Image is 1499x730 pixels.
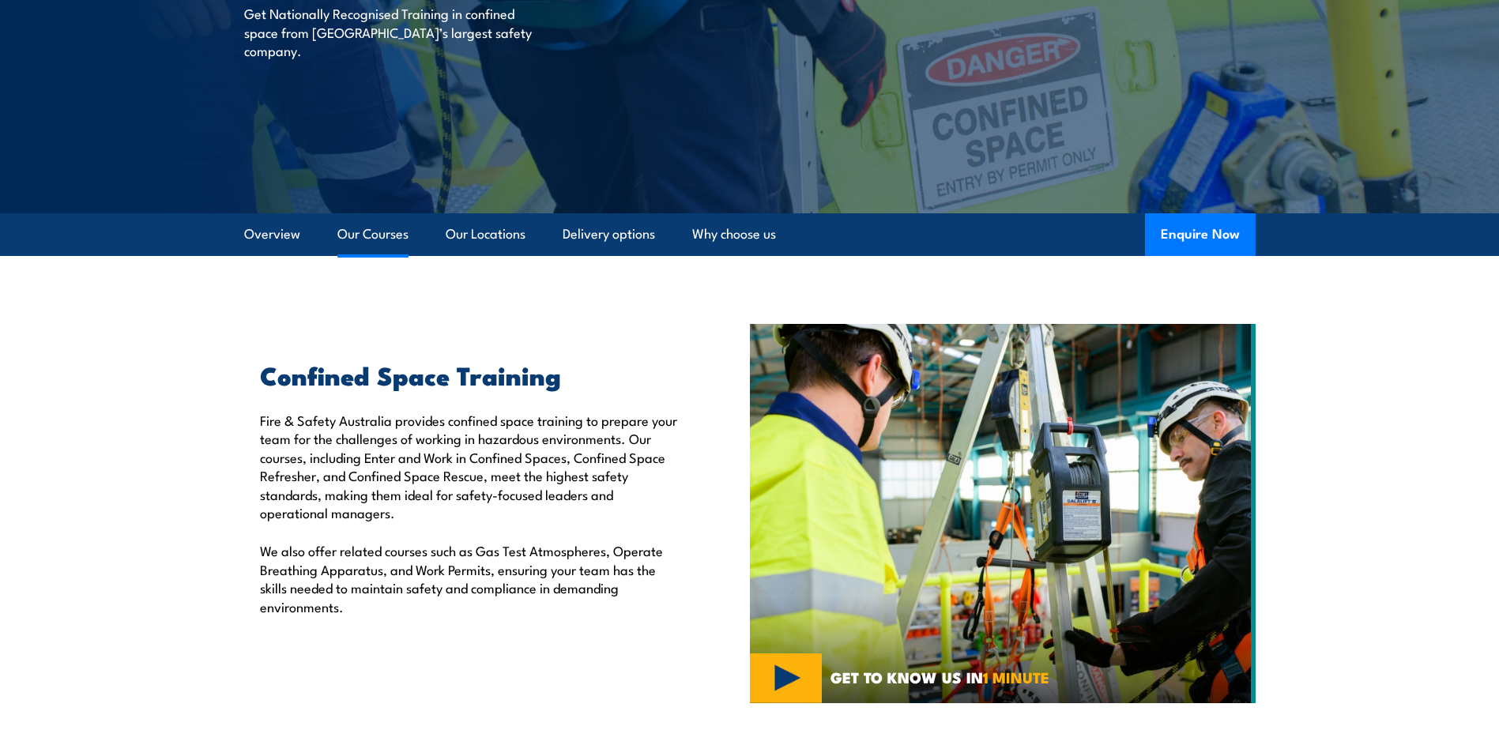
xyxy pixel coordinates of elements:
a: Why choose us [692,213,776,255]
a: Our Courses [337,213,409,255]
strong: 1 MINUTE [983,665,1049,688]
a: Overview [244,213,300,255]
p: Fire & Safety Australia provides confined space training to prepare your team for the challenges ... [260,411,677,521]
span: GET TO KNOW US IN [830,670,1049,684]
button: Enquire Now [1145,213,1256,256]
a: Our Locations [446,213,525,255]
h2: Confined Space Training [260,363,677,386]
p: Get Nationally Recognised Training in confined space from [GEOGRAPHIC_DATA]’s largest safety comp... [244,4,533,59]
img: Confined Space Courses Australia [750,324,1256,703]
p: We also offer related courses such as Gas Test Atmospheres, Operate Breathing Apparatus, and Work... [260,541,677,615]
a: Delivery options [563,213,655,255]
